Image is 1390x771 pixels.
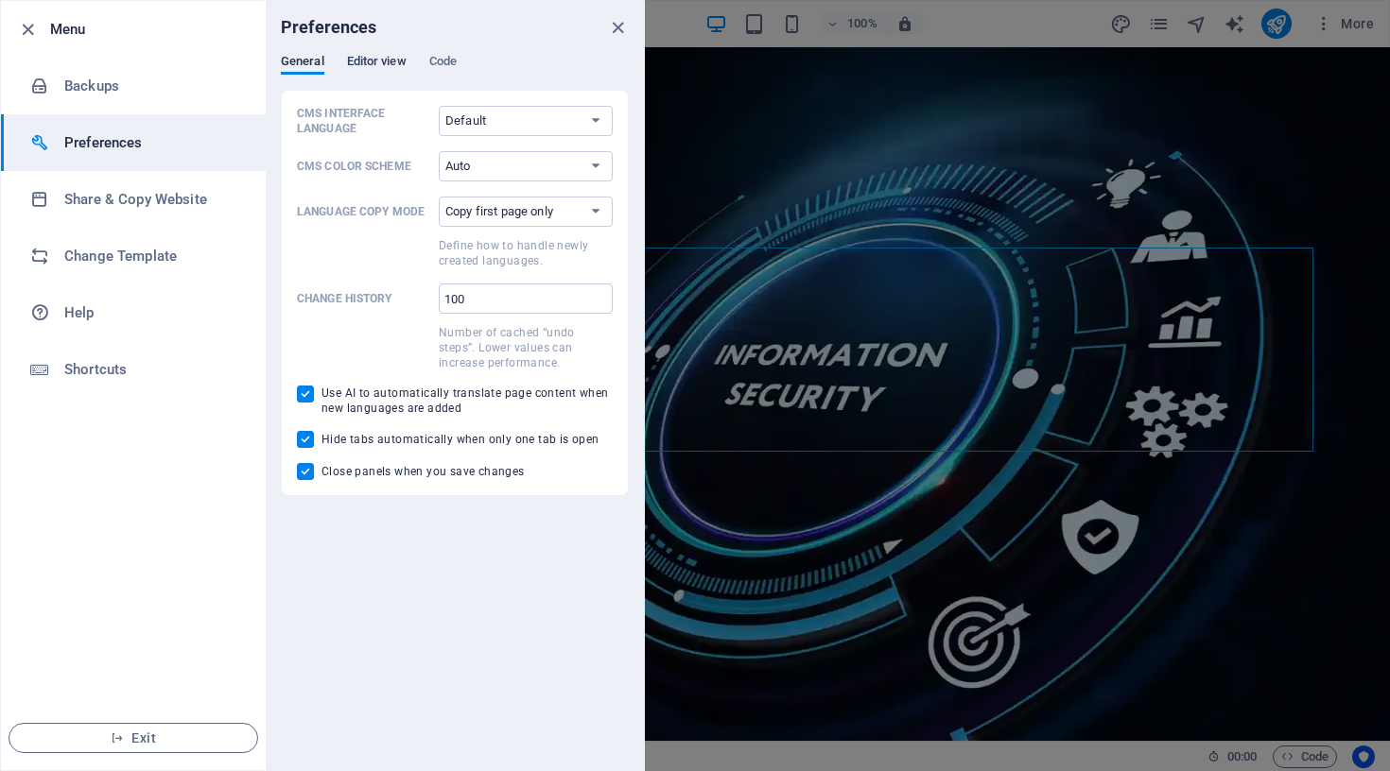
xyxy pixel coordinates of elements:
span: Close panels when you save changes [321,464,525,479]
p: Number of cached “undo steps”. Lower values can increase performance. [439,325,613,370]
h6: Preferences [64,131,239,154]
input: Change historyNumber of cached “undo steps”. Lower values can increase performance. [439,283,613,314]
span: Exit [25,730,242,745]
p: CMS Color Scheme [297,159,431,174]
select: CMS Interface Language [439,106,613,136]
h6: Change Template [64,245,239,267]
span: Editor view [347,50,407,77]
div: Preferences [281,54,629,90]
a: Help [1,284,266,341]
select: Language Copy ModeDefine how to handle newly created languages. [439,197,613,227]
span: General [281,50,324,77]
button: Exit [9,723,258,753]
span: Hide tabs automatically when only one tab is open [321,432,599,447]
button: close [606,16,629,39]
h6: Backups [64,75,239,97]
p: Change history [297,291,431,306]
p: CMS Interface Language [297,106,431,136]
h6: Share & Copy Website [64,188,239,211]
select: CMS Color Scheme [439,151,613,181]
span: Use AI to automatically translate page content when new languages are added [321,385,613,416]
h6: Shortcuts [64,358,239,381]
h6: Help [64,301,239,324]
span: Code [429,50,457,77]
h6: Menu [50,18,251,41]
p: Define how to handle newly created languages. [439,238,613,268]
p: Language Copy Mode [297,204,431,219]
h6: Preferences [281,16,377,39]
